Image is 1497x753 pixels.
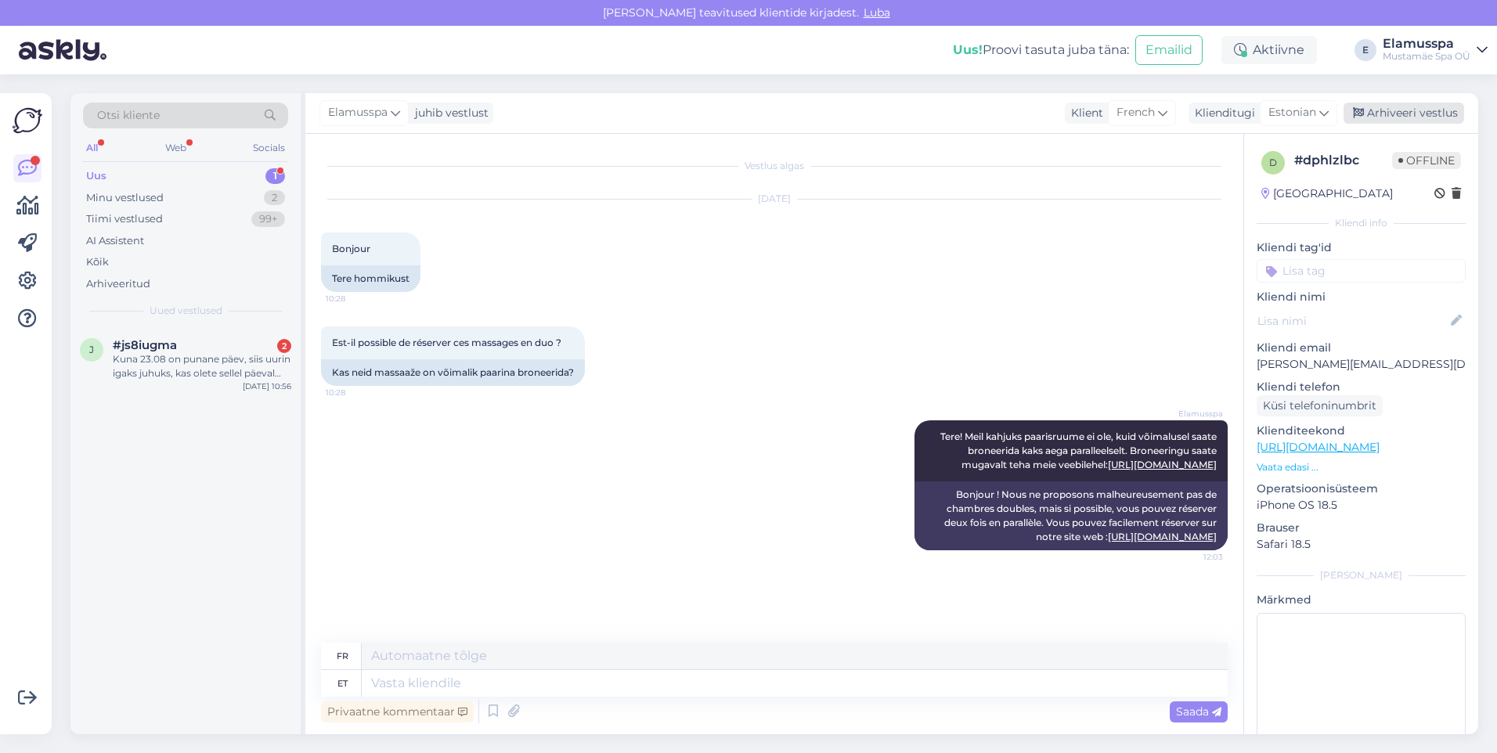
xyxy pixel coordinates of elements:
p: Kliendi telefon [1257,379,1466,395]
p: Brauser [1257,520,1466,536]
p: Safari 18.5 [1257,536,1466,553]
div: E [1355,39,1376,61]
p: Kliendi tag'id [1257,240,1466,256]
div: Elamusspa [1383,38,1470,50]
div: [DATE] 10:56 [243,380,291,392]
div: et [337,670,348,697]
span: Elamusspa [1164,408,1223,420]
div: Aktiivne [1221,36,1317,64]
div: Klienditugi [1189,105,1255,121]
div: 99+ [251,211,285,227]
div: Privaatne kommentaar [321,701,474,722]
div: Klient [1065,105,1103,121]
div: [DATE] [321,192,1228,206]
div: Küsi telefoninumbrit [1257,395,1383,416]
input: Lisa nimi [1257,312,1448,330]
div: All [83,138,101,158]
div: 2 [277,339,291,353]
div: Kõik [86,254,109,270]
span: 10:28 [326,387,384,398]
img: Askly Logo [13,106,42,135]
span: Saada [1176,704,1221,719]
span: Uued vestlused [150,304,222,318]
p: Klienditeekond [1257,423,1466,439]
span: Estonian [1268,104,1316,121]
div: Arhiveeri vestlus [1344,103,1464,124]
span: Elamusspa [328,104,388,121]
span: d [1269,157,1277,168]
p: iPhone OS 18.5 [1257,497,1466,513]
span: French [1116,104,1155,121]
a: [URL][DOMAIN_NAME] [1257,440,1380,454]
div: Web [162,138,189,158]
div: Mustamäe Spa OÜ [1383,50,1470,63]
div: juhib vestlust [409,105,489,121]
p: Vaata edasi ... [1257,460,1466,474]
p: Kliendi nimi [1257,289,1466,305]
div: Arhiveeritud [86,276,150,292]
div: Kuna 23.08 on punane päev, siis uurin igaks juhuks, kas olete sellel päeval tavapäraselt avatud? [113,352,291,380]
div: 1 [265,168,285,184]
b: Uus! [953,42,983,57]
div: Tere hommikust [321,265,420,292]
div: [GEOGRAPHIC_DATA] [1261,186,1393,202]
div: Uus [86,168,106,184]
div: [PERSON_NAME] [1257,568,1466,582]
span: Otsi kliente [97,107,160,124]
input: Lisa tag [1257,259,1466,283]
span: Tere! Meil kahjuks paarisruume ei ole, kuid võimalusel saate broneerida kaks aega paralleelselt. ... [940,431,1219,470]
p: Operatsioonisüsteem [1257,481,1466,497]
div: Proovi tasuta juba täna: [953,41,1129,59]
span: Est-il possible de réserver ces massages en duo ? [332,337,561,348]
div: Kas neid massaaže on võimalik paarina broneerida? [321,359,585,386]
div: fr [337,643,348,669]
a: [URL][DOMAIN_NAME] [1108,531,1217,542]
div: AI Assistent [86,233,144,249]
span: #js8iugma [113,338,177,352]
span: Offline [1392,152,1461,169]
p: [PERSON_NAME][EMAIL_ADDRESS][DOMAIN_NAME] [1257,356,1466,373]
span: 10:28 [326,293,384,304]
span: Bonjour [332,243,370,254]
div: Socials [250,138,288,158]
span: j [89,344,94,355]
p: Kliendi email [1257,340,1466,356]
a: [URL][DOMAIN_NAME] [1108,459,1217,470]
span: 12:03 [1164,551,1223,563]
p: Märkmed [1257,592,1466,608]
div: 2 [264,190,285,206]
div: Tiimi vestlused [86,211,163,227]
a: ElamusspaMustamäe Spa OÜ [1383,38,1488,63]
div: Vestlus algas [321,159,1228,173]
div: Minu vestlused [86,190,164,206]
span: Luba [859,5,895,20]
div: Kliendi info [1257,216,1466,230]
div: # dphlzlbc [1294,151,1392,170]
div: Bonjour ! Nous ne proposons malheureusement pas de chambres doubles, mais si possible, vous pouve... [914,481,1228,550]
button: Emailid [1135,35,1203,65]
